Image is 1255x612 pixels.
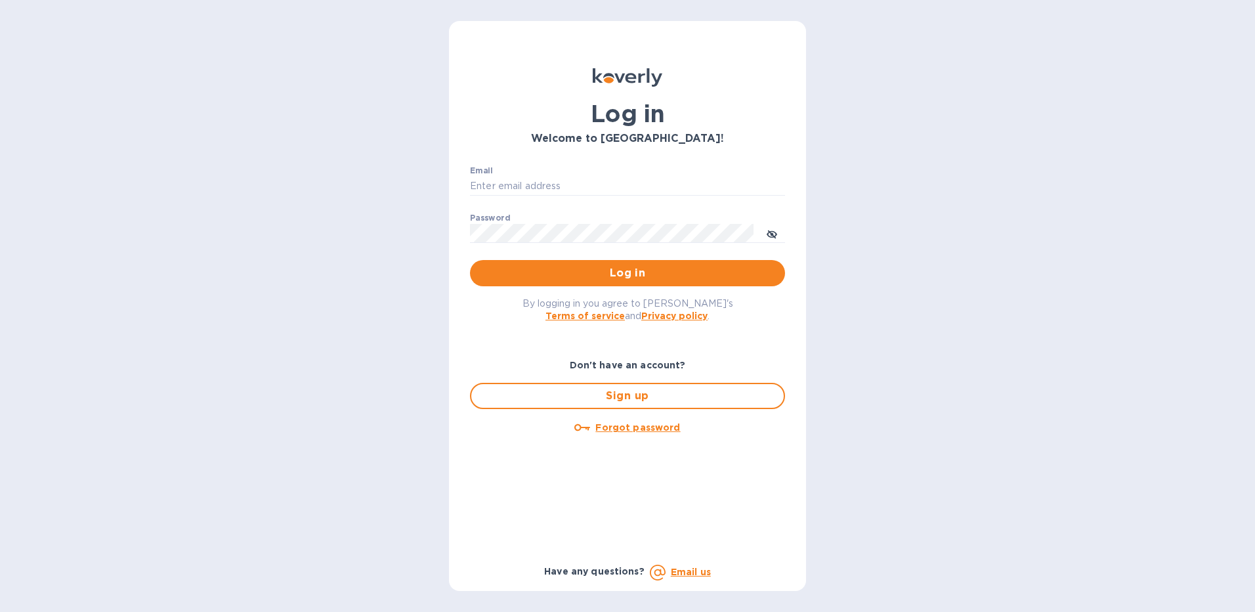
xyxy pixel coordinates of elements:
[470,133,785,145] h3: Welcome to [GEOGRAPHIC_DATA]!
[522,298,733,321] span: By logging in you agree to [PERSON_NAME]'s and .
[544,566,645,577] b: Have any questions?
[595,422,680,433] u: Forgot password
[593,68,662,87] img: Koverly
[759,220,785,246] button: toggle password visibility
[480,265,775,281] span: Log in
[671,567,711,577] a: Email us
[470,177,785,196] input: Enter email address
[545,311,625,321] a: Terms of service
[641,311,708,321] a: Privacy policy
[470,214,510,222] label: Password
[570,360,686,370] b: Don't have an account?
[470,100,785,127] h1: Log in
[482,388,773,404] span: Sign up
[470,383,785,409] button: Sign up
[470,260,785,286] button: Log in
[470,167,493,175] label: Email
